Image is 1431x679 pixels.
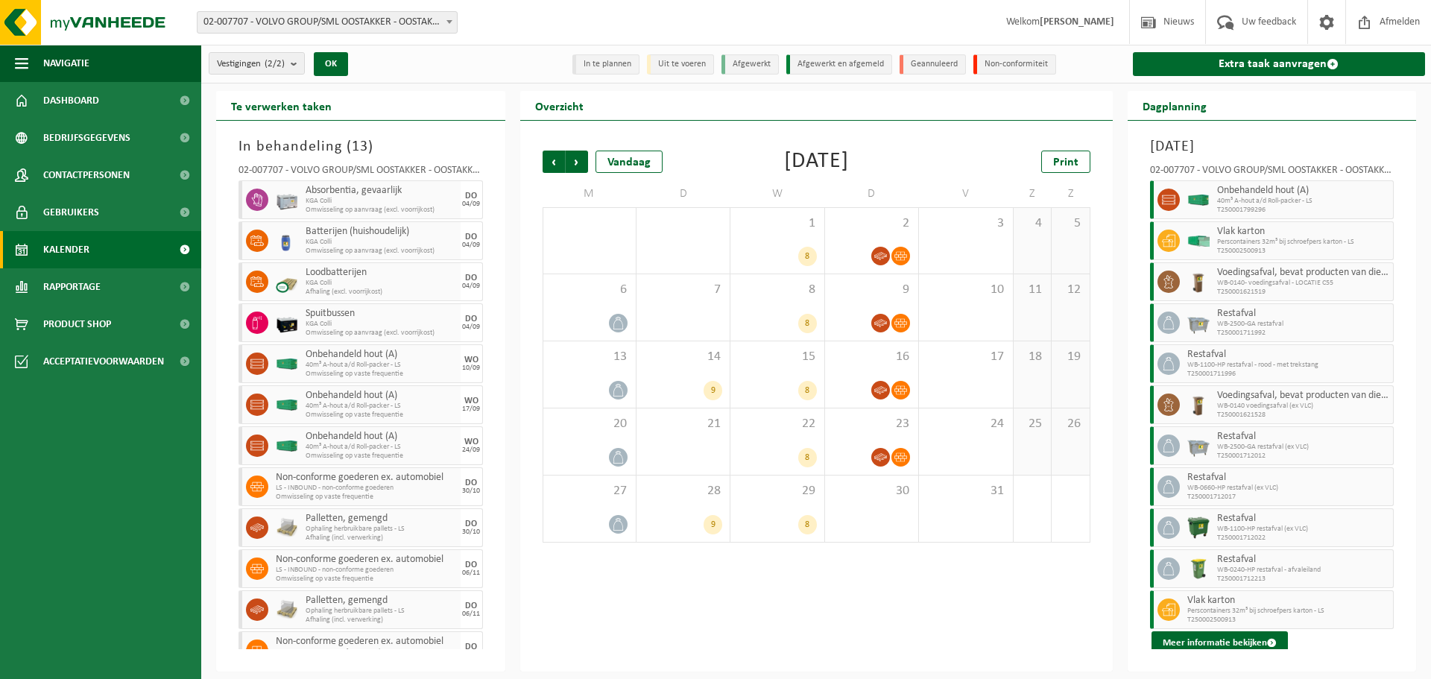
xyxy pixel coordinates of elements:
count: (2/2) [265,59,285,69]
span: T250001711992 [1217,329,1390,338]
span: Dashboard [43,82,99,119]
span: 20 [551,416,628,432]
div: DO [465,519,477,528]
span: WB-0140 voedingsafval (ex VLC) [1217,402,1390,411]
span: WB-2500-GA restafval (ex VLC) [1217,443,1390,452]
td: Z [1014,180,1052,207]
div: WO [464,438,478,446]
div: 04/09 [462,200,480,208]
span: 1 [738,215,816,232]
div: 8 [798,448,817,467]
span: WB-0140- voedingsafval - LOCATIE C55 [1217,279,1390,288]
div: WO [464,397,478,405]
h3: [DATE] [1150,136,1394,158]
button: Meer informatie bekijken [1152,631,1288,655]
div: 06/11 [462,569,480,577]
span: 25 [1021,416,1043,432]
span: T250001621519 [1217,288,1390,297]
span: Omwisseling op vaste frequentie [306,370,457,379]
span: Absorbentia, gevaarlijk [306,185,457,197]
div: DO [465,601,477,610]
img: LP-OT-00060-HPE-21 [276,230,298,252]
span: Non-conforme goederen ex. automobiel [276,472,457,484]
div: Vandaag [596,151,663,173]
td: D [636,180,730,207]
span: Omwisseling op vaste frequentie [306,411,457,420]
span: 40m³ A-hout a/d Roll-packer - LS [306,443,457,452]
span: Vestigingen [217,53,285,75]
div: 24/09 [462,446,480,454]
span: T250002500913 [1217,247,1390,256]
span: Perscontainers 32m³ bij schroefpers karton - LS [1217,238,1390,247]
span: 26 [1059,416,1081,432]
span: Bedrijfsgegevens [43,119,130,157]
div: 8 [798,381,817,400]
img: HK-XC-40-GN-00 [1187,195,1210,206]
span: Print [1053,157,1078,168]
div: 8 [798,247,817,266]
img: LP-PA-00000-WDN-11 [276,599,298,621]
span: 3 [926,215,1005,232]
span: WB-0240-HP restafval - afvaleiland [1217,566,1390,575]
h3: In behandeling ( ) [238,136,483,158]
div: 8 [798,515,817,534]
img: HK-XC-40-GN-00 [276,440,298,452]
span: T250001712012 [1217,452,1390,461]
span: 15 [738,349,816,365]
span: Navigatie [43,45,89,82]
span: Gebruikers [43,194,99,231]
li: Uit te voeren [647,54,714,75]
span: KGA Colli [306,197,457,206]
td: Z [1052,180,1090,207]
li: In te plannen [572,54,639,75]
span: Vorige [543,151,565,173]
span: 4 [1021,215,1043,232]
span: LS - INBOUND - non-conforme goederen [276,484,457,493]
span: 30 [833,483,911,499]
span: 5 [1059,215,1081,232]
div: 8 [798,314,817,333]
span: Omwisseling op aanvraag (excl. voorrijkost) [306,247,457,256]
span: Restafval [1217,431,1390,443]
div: 04/09 [462,241,480,249]
span: Voedingsafval, bevat producten van dierlijke oorsprong, onverpakt, categorie 3 [1217,390,1390,402]
span: Palletten, gemengd [306,513,457,525]
span: 18 [1021,349,1043,365]
span: 13 [551,349,628,365]
span: KGA Colli [306,238,457,247]
div: 04/09 [462,323,480,331]
span: Non-conforme goederen ex. automobiel [276,554,457,566]
li: Afgewerkt en afgemeld [786,54,892,75]
span: Omwisseling op vaste frequentie [276,493,457,502]
span: 40m³ A-hout a/d Roll-packer - LS [306,402,457,411]
span: T250001712022 [1217,534,1390,543]
span: 17 [926,349,1005,365]
span: 29 [738,483,816,499]
div: 02-007707 - VOLVO GROUP/SML OOSTAKKER - OOSTAKKER [238,165,483,180]
div: WO [464,356,478,364]
img: PB-LB-0680-HPE-BK-11 [276,312,298,334]
span: 19 [1059,349,1081,365]
span: Onbehandeld hout (A) [306,431,457,443]
span: 12 [1059,282,1081,298]
span: 13 [352,139,368,154]
span: 14 [644,349,722,365]
img: LP-PA-00000-WDN-11 [276,517,298,539]
div: 06/11 [462,610,480,618]
div: DO [465,274,477,282]
span: 27 [551,483,628,499]
div: DO [465,192,477,200]
span: LS - INBOUND - non-conforme goederen [276,648,457,657]
img: PB-LB-0680-HPE-GY-11 [276,189,298,211]
span: Palletten, gemengd [306,595,457,607]
span: Onbehandeld hout (A) [1217,185,1390,197]
li: Non-conformiteit [973,54,1056,75]
span: Kalender [43,231,89,268]
span: Loodbatterijen [306,267,457,279]
span: 11 [1021,282,1043,298]
img: PB-CU [276,271,298,293]
span: T250001621528 [1217,411,1390,420]
strong: [PERSON_NAME] [1040,16,1114,28]
span: Onbehandeld hout (A) [306,390,457,402]
span: WB-1100-HP restafval (ex VLC) [1217,525,1390,534]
